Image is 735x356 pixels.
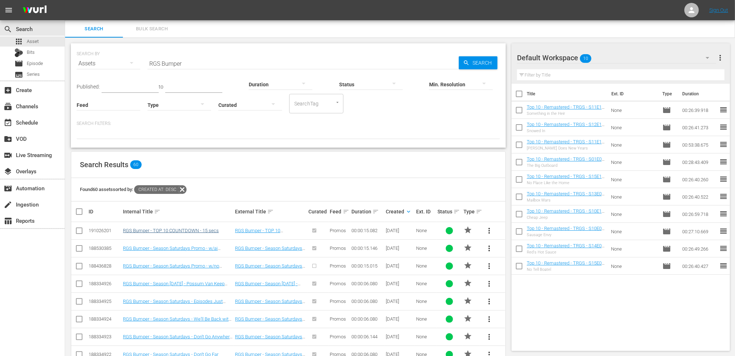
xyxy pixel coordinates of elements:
span: Reports [4,217,12,225]
div: [DATE] [386,299,414,304]
span: reorder [719,209,728,218]
span: more_vert [485,226,494,235]
span: Asset [14,37,23,46]
span: reorder [719,123,728,131]
td: None [608,240,659,257]
a: RGS Bumper - Season Saturdays - Don't Go Anywhere - Bill Floating [235,334,305,345]
div: 188530385 [89,246,121,251]
a: Top 10 - Remastered - TRGS - S15E04 - No Tell Boatel [527,260,604,271]
span: more_vert [485,262,494,270]
button: Open [334,99,341,106]
div: None [416,334,436,339]
div: [DATE] [386,246,414,251]
span: Bits [27,49,35,56]
span: reorder [719,192,728,201]
div: 188334923 [89,334,121,339]
span: PROMO [463,279,472,287]
span: reorder [719,175,728,183]
a: RGS Bumper - Season Saturdays - Episodes Just Keep Rolling [235,299,305,309]
span: Series [27,71,40,78]
div: Snowed In [527,129,605,133]
a: RGS Bumper - Season Saturdays - Episodes Just Keep Rolling [123,299,226,309]
a: Top 10 - Remastered - TRGS - S10E12 - Cheap Jeep [527,208,604,219]
a: RGS Bumper - TOP 10 COUNTDOWN - 15 secs [235,228,285,239]
a: RGS Bumper - Season Saturdays - Don't Go Anywhere - Bill Floating [123,334,232,345]
td: None [608,101,659,119]
button: more_vert [481,275,498,292]
div: 00:00:06.080 [351,281,384,286]
td: 00:26:59.718 [679,205,719,223]
a: RGS Bumper - Season Saturdays - We'll Be Back with Duct Tape [235,316,305,327]
span: Series [14,70,23,79]
th: Type [658,84,678,104]
span: Search [4,25,12,34]
button: more_vert [481,240,498,257]
span: reorder [719,261,728,270]
button: more_vert [481,293,498,310]
td: 00:28:43.409 [679,153,719,171]
a: Top 10 - Remastered - TRGS - S14E01 - Red's Hot Sauce [527,243,604,254]
div: None [416,281,436,286]
div: Curated [308,209,328,214]
span: PROMO [463,243,472,252]
th: Title [527,84,607,104]
button: more_vert [481,257,498,275]
a: Top 10 - Remastered - TRGS - S13E06 - Mailbox Wars [527,191,604,202]
a: RGS Bumper - TOP 10 COUNTDOWN - 15 secs [123,228,219,233]
div: [PERSON_NAME] Does New Years [527,146,605,151]
span: reorder [719,227,728,235]
img: ans4CAIJ8jUAAAAAAAAAAAAAAAAAAAAAAAAgQb4GAAAAAAAAAAAAAAAAAAAAAAAAJMjXAAAAAAAAAAAAAAAAAAAAAAAAgAT5G... [17,2,52,19]
td: 00:26:40.260 [679,171,719,188]
a: RGS Bumper - Season Saturdays - We'll Be Back with Duct Tape [123,316,231,327]
div: No Tell Boatel [527,267,605,272]
span: Episode [662,123,671,132]
th: Ext. ID [607,84,658,104]
th: Duration [678,84,721,104]
span: Episode [662,106,671,114]
td: None [608,223,659,240]
span: Episode [662,262,671,270]
div: Internal Title [123,207,233,216]
div: Something in the Heir [527,111,605,116]
div: Type [463,207,479,216]
div: 00:00:15.082 [351,228,384,233]
span: Automation [4,184,12,193]
span: Promos [330,246,346,251]
span: to [159,84,163,90]
span: keyboard_arrow_down [405,208,412,215]
a: Top 10 - Remastered - TRGS - S01E01 - The Big Outboard [527,156,604,167]
span: Promos [330,316,346,322]
div: Duration [351,207,384,216]
div: 00:00:15.146 [351,246,384,251]
span: Episode [662,175,671,184]
span: reorder [719,157,728,166]
td: None [608,188,659,205]
span: Episode [662,192,671,201]
div: None [416,316,436,322]
span: Search Results [80,160,128,169]
td: 00:53:38.675 [679,136,719,153]
div: [DATE] [386,228,414,233]
a: RGS Bumper - Season Saturdays Promo - w/ai voiceover - 15secs [123,246,221,256]
div: None [416,263,436,269]
span: Found 60 assets sorted by: [80,187,187,192]
div: None [416,228,436,233]
span: Channels [4,102,12,111]
div: 188334926 [89,281,121,286]
span: 60 [130,160,142,169]
div: The Big Outboard [527,163,605,168]
span: Episode [662,227,671,236]
span: PROMO [463,314,472,323]
button: more_vert [481,311,498,328]
button: more_vert [481,328,498,346]
span: PROMO [463,332,472,340]
span: Episode [662,244,671,253]
span: more_vert [485,333,494,341]
button: Search [459,56,497,69]
div: [DATE] [386,334,414,339]
div: 188436828 [89,263,121,269]
span: sort [476,208,482,215]
div: [DATE] [386,281,414,286]
span: Search [470,56,497,69]
td: 00:26:41.273 [679,119,719,136]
